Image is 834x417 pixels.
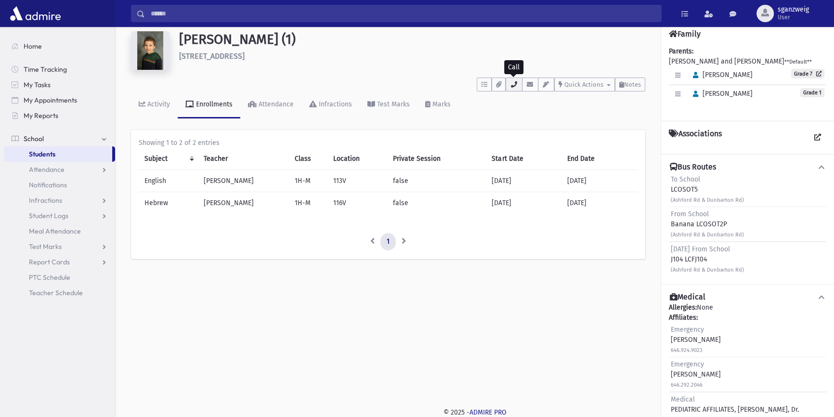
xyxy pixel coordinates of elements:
[809,129,826,146] a: View all Associations
[29,258,70,266] span: Report Cards
[561,148,638,170] th: End Date
[380,233,396,250] a: 1
[800,88,824,97] span: Grade 1
[670,162,716,172] h4: Bus Routes
[671,359,721,390] div: [PERSON_NAME]
[671,347,703,353] small: 646.924.9023
[4,62,115,77] a: Time Tracking
[139,148,198,170] th: Subject
[669,46,826,113] div: [PERSON_NAME] and [PERSON_NAME]
[689,71,753,79] span: [PERSON_NAME]
[387,148,486,170] th: Private Session
[778,6,809,13] span: sganzweig
[301,91,360,118] a: Infractions
[4,131,115,146] a: School
[29,181,67,189] span: Notifications
[24,111,58,120] span: My Reports
[387,170,486,192] td: false
[671,245,730,253] span: [DATE] From School
[178,91,240,118] a: Enrollments
[4,162,115,177] a: Attendance
[669,29,701,39] h4: Family
[4,270,115,285] a: PTC Schedule
[289,148,327,170] th: Class
[179,52,645,61] h6: [STREET_ADDRESS]
[327,170,387,192] td: 113V
[564,81,603,88] span: Quick Actions
[486,170,561,192] td: [DATE]
[791,69,824,78] a: Grade 7
[669,302,826,417] div: None
[257,100,294,108] div: Attendance
[671,360,704,368] span: Emergency
[486,192,561,214] td: [DATE]
[671,267,744,273] small: (Ashford Rd & Dunbarton Rd)
[194,100,233,108] div: Enrollments
[29,288,83,297] span: Teacher Schedule
[327,192,387,214] td: 116V
[139,192,198,214] td: Hebrew
[778,13,809,21] span: User
[671,197,744,203] small: (Ashford Rd & Dunbarton Rd)
[486,148,561,170] th: Start Date
[669,292,826,302] button: Medical
[145,100,170,108] div: Activity
[671,325,721,355] div: [PERSON_NAME]
[669,47,693,55] b: Parents:
[671,232,744,238] small: (Ashford Rd & Dunbarton Rd)
[179,31,645,48] h1: [PERSON_NAME] (1)
[375,100,410,108] div: Test Marks
[29,196,62,205] span: Infractions
[671,326,704,334] span: Emergency
[561,170,638,192] td: [DATE]
[24,65,67,74] span: Time Tracking
[671,394,799,415] div: PEDIATRIC AFFILIATES, [PERSON_NAME], Dr.
[689,90,753,98] span: [PERSON_NAME]
[4,39,115,54] a: Home
[198,148,289,170] th: Teacher
[669,129,722,146] h4: Associations
[4,223,115,239] a: Meal Attendance
[29,211,68,220] span: Student Logs
[29,242,62,251] span: Test Marks
[289,170,327,192] td: 1H-M
[198,192,289,214] td: [PERSON_NAME]
[24,42,42,51] span: Home
[360,91,417,118] a: Test Marks
[4,177,115,193] a: Notifications
[24,80,51,89] span: My Tasks
[4,146,112,162] a: Students
[417,91,458,118] a: Marks
[469,408,507,417] a: ADMIRE PRO
[8,4,63,23] img: AdmirePro
[671,209,744,239] div: Banana LCOSOT2P
[289,192,327,214] td: 1H-M
[317,100,352,108] div: Infractions
[624,81,641,88] span: Notes
[131,91,178,118] a: Activity
[671,210,709,218] span: From School
[24,96,77,104] span: My Appointments
[504,60,523,74] div: Call
[240,91,301,118] a: Attendance
[387,192,486,214] td: false
[671,382,703,388] small: 646.292.2046
[4,208,115,223] a: Student Logs
[561,192,638,214] td: [DATE]
[4,92,115,108] a: My Appointments
[198,170,289,192] td: [PERSON_NAME]
[139,138,638,148] div: Showing 1 to 2 of 2 entries
[24,134,44,143] span: School
[671,395,695,404] span: Medical
[671,244,744,274] div: J104 LCFJ104
[615,78,645,91] button: Notes
[4,239,115,254] a: Test Marks
[4,77,115,92] a: My Tasks
[671,175,700,183] span: To School
[4,254,115,270] a: Report Cards
[669,303,697,312] b: Allergies:
[145,5,661,22] input: Search
[139,170,198,192] td: English
[327,148,387,170] th: Location
[4,108,115,123] a: My Reports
